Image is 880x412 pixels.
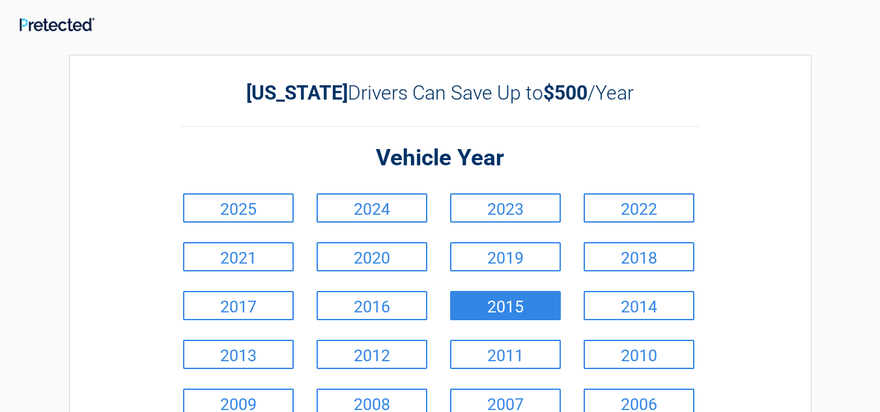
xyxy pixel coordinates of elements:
[180,143,701,174] h2: Vehicle Year
[317,193,427,223] a: 2024
[584,291,694,320] a: 2014
[584,242,694,271] a: 2018
[317,242,427,271] a: 2020
[543,81,588,104] b: $500
[183,340,294,369] a: 2013
[450,242,561,271] a: 2019
[450,340,561,369] a: 2011
[450,193,561,223] a: 2023
[317,340,427,369] a: 2012
[584,340,694,369] a: 2010
[183,291,294,320] a: 2017
[317,291,427,320] a: 2016
[246,81,348,104] b: [US_STATE]
[450,291,561,320] a: 2015
[20,18,94,31] img: Main Logo
[183,242,294,271] a: 2021
[584,193,694,223] a: 2022
[183,193,294,223] a: 2025
[180,81,701,104] h2: Drivers Can Save Up to /Year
